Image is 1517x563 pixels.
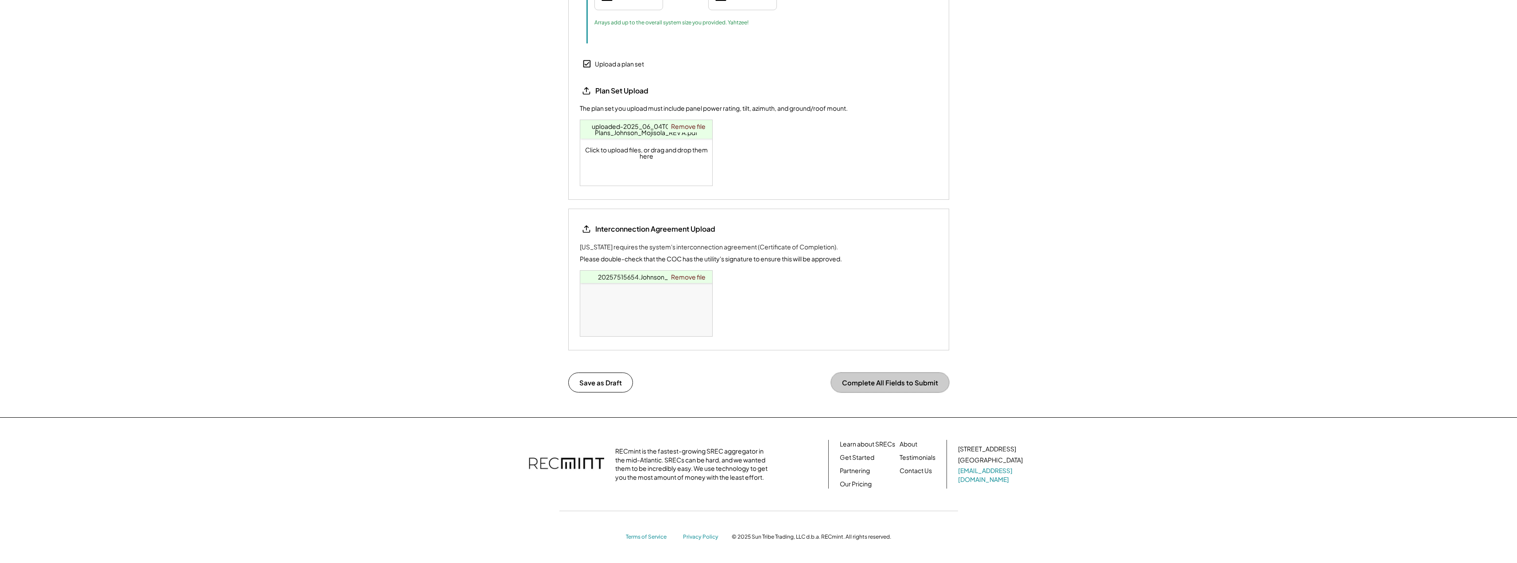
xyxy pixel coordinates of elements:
a: Our Pricing [840,480,872,489]
a: Testimonials [900,453,935,462]
a: Remove file [668,271,709,283]
a: Privacy Policy [683,533,723,541]
div: Upload a plan set [595,60,644,69]
div: Interconnection Agreement Upload [595,224,715,234]
div: Click to upload files, or drag and drop them here [580,120,713,186]
div: The plan set you upload must include panel power rating, tilt, azimuth, and ground/roof mount. [580,104,848,113]
a: About [900,440,917,449]
button: Complete All Fields to Submit [831,373,949,392]
div: [US_STATE] requires the system's interconnection agreement (Certificate of Completion). [580,242,838,252]
a: uploaded-2025_06_04T06_45_01Z-Plans_Johnson_Mojisola_REV A.pdf [592,122,702,136]
a: Partnering [840,466,870,475]
a: Learn about SRECs [840,440,895,449]
div: Arrays add up to the overall system size you provided. Yahtzee! [594,19,749,26]
a: Remove file [668,120,709,132]
a: [EMAIL_ADDRESS][DOMAIN_NAME] [958,466,1024,484]
img: recmint-logotype%403x.png [529,449,604,480]
div: Plan Set Upload [595,86,684,96]
div: Please double-check that the COC has the utility's signature to ensure this will be approved. [580,254,842,264]
a: Get Started [840,453,874,462]
div: © 2025 Sun Tribe Trading, LLC d.b.a. RECmint. All rights reserved. [732,533,891,540]
div: [STREET_ADDRESS] [958,445,1016,454]
a: 20257515654.Johnson_COC.pdf [598,273,695,281]
a: Contact Us [900,466,932,475]
a: Terms of Service [626,533,675,541]
div: RECmint is the fastest-growing SREC aggregator in the mid-Atlantic. SRECs can be hard, and we wan... [615,447,772,481]
button: Save as Draft [568,373,633,392]
div: [GEOGRAPHIC_DATA] [958,456,1023,465]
